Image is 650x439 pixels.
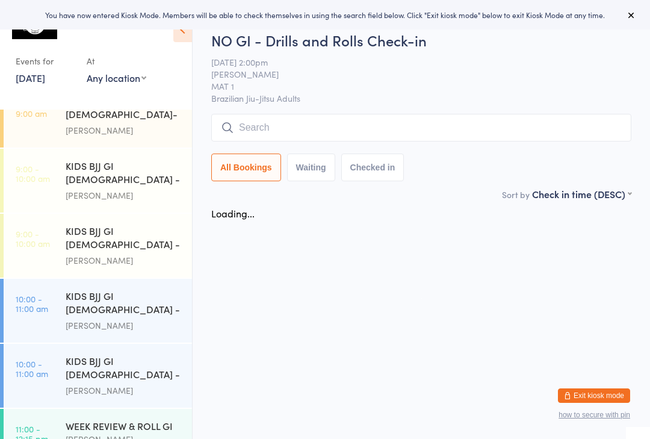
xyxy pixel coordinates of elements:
[87,71,146,84] div: Any location
[211,114,631,142] input: Search
[558,388,630,403] button: Exit kiosk mode
[4,279,192,343] a: 10:00 -11:00 amKIDS BJJ GI [DEMOGRAPHIC_DATA] - Level 1[PERSON_NAME]
[211,207,255,220] div: Loading...
[16,294,48,313] time: 10:00 - 11:00 am
[559,411,630,419] button: how to secure with pin
[211,68,613,80] span: [PERSON_NAME]
[16,51,75,71] div: Events for
[66,159,182,188] div: KIDS BJJ GI [DEMOGRAPHIC_DATA] - Level 1
[16,359,48,378] time: 10:00 - 11:00 am
[16,99,47,118] time: 8:20 - 9:00 am
[532,187,631,201] div: Check in time (DESC)
[66,354,182,384] div: KIDS BJJ GI [DEMOGRAPHIC_DATA] - Level 2
[16,164,50,183] time: 9:00 - 10:00 am
[211,56,613,68] span: [DATE] 2:00pm
[66,419,182,432] div: WEEK REVIEW & ROLL GI
[66,224,182,254] div: KIDS BJJ GI [DEMOGRAPHIC_DATA] - Level 2
[87,51,146,71] div: At
[16,71,45,84] a: [DATE]
[66,384,182,397] div: [PERSON_NAME]
[211,80,613,92] span: MAT 1
[66,289,182,319] div: KIDS BJJ GI [DEMOGRAPHIC_DATA] - Level 1
[341,154,404,181] button: Checked in
[66,123,182,137] div: [PERSON_NAME]
[66,254,182,267] div: [PERSON_NAME]
[4,344,192,408] a: 10:00 -11:00 amKIDS BJJ GI [DEMOGRAPHIC_DATA] - Level 2[PERSON_NAME]
[16,229,50,248] time: 9:00 - 10:00 am
[4,84,192,148] a: 8:20 -9:00 amKIDS BJJ GI [DEMOGRAPHIC_DATA]- Level 2[PERSON_NAME]
[211,30,631,50] h2: NO GI - Drills and Rolls Check-in
[211,154,281,181] button: All Bookings
[19,10,631,20] div: You have now entered Kiosk Mode. Members will be able to check themselves in using the search fie...
[66,319,182,332] div: [PERSON_NAME]
[211,92,631,104] span: Brazilian Jiu-Jitsu Adults
[4,214,192,278] a: 9:00 -10:00 amKIDS BJJ GI [DEMOGRAPHIC_DATA] - Level 2[PERSON_NAME]
[66,188,182,202] div: [PERSON_NAME]
[4,149,192,213] a: 9:00 -10:00 amKIDS BJJ GI [DEMOGRAPHIC_DATA] - Level 1[PERSON_NAME]
[502,188,530,201] label: Sort by
[287,154,335,181] button: Waiting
